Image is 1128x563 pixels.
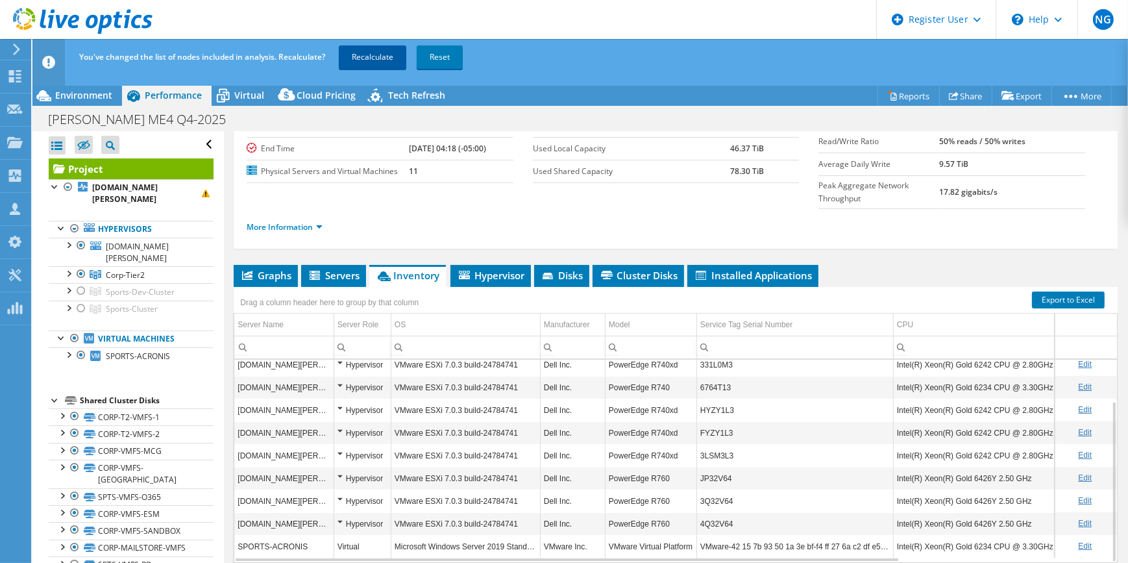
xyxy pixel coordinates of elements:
td: Column CPU, Value Intel(R) Xeon(R) Gold 6426Y 2.50 GHz [893,490,1081,512]
label: Used Shared Capacity [533,165,730,178]
span: Tech Refresh [388,89,445,101]
td: Column CPU, Value Intel(R) Xeon(R) Gold 6234 CPU @ 3.30GHz [893,535,1081,558]
b: 78.30 TiB [730,166,764,177]
div: Model [609,317,630,332]
span: You've changed the list of nodes included in analysis. Recalculate? [79,51,325,62]
a: CORP-VMFS-SANDBOX [49,522,214,539]
td: Column Server Role, Value Hypervisor [334,421,391,444]
td: Column CPU, Value Intel(R) Xeon(R) Gold 6426Y 2.50 GHz [893,512,1081,535]
label: End Time [247,142,409,155]
b: 17.82 gigabits/s [939,186,998,197]
td: Column CPU, Value Intel(R) Xeon(R) Gold 6234 CPU @ 3.30GHz 3.29 GHz [893,376,1081,399]
td: Column Manufacturer, Value Dell Inc. [540,512,605,535]
div: Hypervisor [337,448,387,464]
div: CPU [897,317,913,332]
a: Project [49,158,214,179]
a: Sports-Dev-Cluster [49,283,214,300]
td: Column Server Name, Value spts-t2-vmh1.musco.com [234,376,334,399]
td: Column Model, Value PowerEdge R760 [605,467,696,490]
div: Data grid [234,287,1118,563]
td: Column Server Role, Filter cell [334,336,391,358]
td: Column Server Name, Value SPORTS-ACRONIS [234,535,334,558]
div: Server Role [337,317,378,332]
td: Column Service Tag Serial Number, Value 3Q32V64 [696,490,893,512]
span: Performance [145,89,202,101]
td: Column OS, Filter cell [391,336,540,358]
div: OS [395,317,406,332]
div: Manufacturer [544,317,590,332]
td: Column Model, Value PowerEdge R740xd [605,421,696,444]
a: Recalculate [339,45,406,69]
td: Column Server Role, Value Hypervisor [334,399,391,421]
td: Column CPU, Value Intel(R) Xeon(R) Gold 6242 CPU @ 2.80GHz 2.79 GHz [893,444,1081,467]
td: Column OS, Value VMware ESXi 7.0.3 build-24784741 [391,444,540,467]
td: Column OS, Value Microsoft Windows Server 2019 Standard [391,535,540,558]
div: Hypervisor [337,403,387,418]
a: Edit [1078,451,1092,460]
div: Hypervisor [337,516,387,532]
a: More [1051,86,1112,106]
td: Column OS, Value VMware ESXi 7.0.3 build-24784741 [391,467,540,490]
td: Column Service Tag Serial Number, Value FYZY1L3 [696,421,893,444]
td: Column Service Tag Serial Number, Value JP32V64 [696,467,893,490]
td: Column Server Name, Value spts-dev-vmh1.musco.com [234,421,334,444]
td: Column Model, Value PowerEdge R760 [605,490,696,512]
td: Column Manufacturer, Value Dell Inc. [540,376,605,399]
span: Sports-Dev-Cluster [106,286,175,297]
span: Corp-Tier2 [106,269,145,281]
td: Column Server Role, Value Hypervisor [334,512,391,535]
a: Reports [877,86,940,106]
a: CORP-T2-VMFS-1 [49,408,214,425]
div: Hypervisor [337,425,387,441]
a: Share [939,86,992,106]
td: Column Service Tag Serial Number, Value HYZY1L3 [696,399,893,421]
td: Column OS, Value VMware ESXi 7.0.3 build-24784741 [391,490,540,512]
a: CORP-T2-VMFS-2 [49,425,214,442]
b: 11 [409,166,418,177]
td: Service Tag Serial Number Column [696,314,893,336]
td: Server Role Column [334,314,391,336]
td: Column Server Name, Filter cell [234,336,334,358]
b: [DATE] 04:18 (-05:00) [409,143,486,154]
td: Column Server Role, Value Hypervisor [334,444,391,467]
h1: [PERSON_NAME] ME4 Q4-2025 [42,112,246,127]
td: Column Model, Value PowerEdge R760 [605,512,696,535]
a: Edit [1078,519,1092,528]
span: Environment [55,89,112,101]
svg: \n [1012,14,1024,25]
td: Column CPU, Value Intel(R) Xeon(R) Gold 6426Y 2.50 GHz [893,467,1081,490]
span: Inventory [376,269,439,282]
td: Column CPU, Filter cell [893,336,1081,358]
span: Hypervisor [457,269,524,282]
a: Hypervisors [49,221,214,238]
td: Column Server Role, Value Hypervisor [334,376,391,399]
span: [DOMAIN_NAME][PERSON_NAME] [106,241,169,264]
div: Service Tag Serial Number [700,317,793,332]
td: Column Service Tag Serial Number, Value 3LSM3L3 [696,444,893,467]
td: Column Manufacturer, Filter cell [540,336,605,358]
span: Cloud Pricing [297,89,356,101]
td: Column Server Role, Value Virtual [334,535,391,558]
a: Edit [1078,428,1092,437]
label: Average Daily Write [818,158,939,171]
td: Column Server Role, Value Hypervisor [334,490,391,512]
a: Reset [417,45,463,69]
span: Graphs [240,269,291,282]
td: Manufacturer Column [540,314,605,336]
td: Column Server Name, Value corp-t2-vmh1.musco.com [234,353,334,376]
a: Edit [1078,473,1092,482]
td: Column Manufacturer, Value Dell Inc. [540,353,605,376]
span: Virtual [234,89,264,101]
a: Edit [1078,496,1092,505]
label: Physical Servers and Virtual Machines [247,165,409,178]
label: Used Local Capacity [533,142,730,155]
td: Column OS, Value VMware ESXi 7.0.3 build-24784741 [391,376,540,399]
a: Export to Excel [1032,292,1105,308]
td: Column CPU, Value Intel(R) Xeon(R) Gold 6242 CPU @ 2.80GHz 2.79 GHz [893,399,1081,421]
td: Column Server Name, Value spts-t1-vmh1.musco.com [234,490,334,512]
b: 50% reads / 50% writes [939,136,1025,147]
b: 9.57 TiB [939,158,968,169]
span: Sports-Cluster [106,303,158,314]
td: Column Model, Value PowerEdge R740 [605,376,696,399]
td: Server Name Column [234,314,334,336]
